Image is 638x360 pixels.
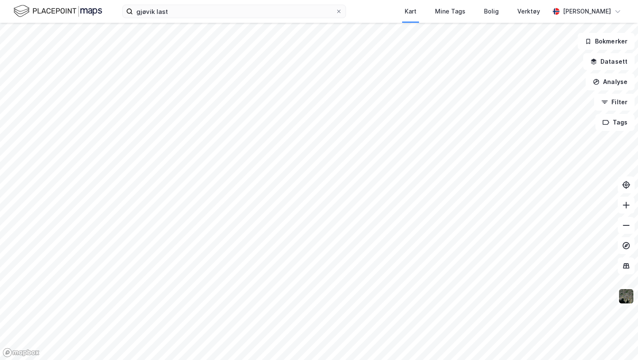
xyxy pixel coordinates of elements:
iframe: Chat Widget [596,319,638,360]
div: Mine Tags [435,6,465,16]
div: Verktøy [517,6,540,16]
div: Kontrollprogram for chat [596,319,638,360]
button: Bokmerker [578,33,635,50]
a: Mapbox homepage [3,348,40,357]
button: Datasett [583,53,635,70]
input: Søk på adresse, matrikkel, gårdeiere, leietakere eller personer [133,5,335,18]
div: Bolig [484,6,499,16]
div: [PERSON_NAME] [563,6,611,16]
img: logo.f888ab2527a4732fd821a326f86c7f29.svg [14,4,102,19]
img: 9k= [618,288,634,304]
div: Kart [405,6,416,16]
button: Tags [595,114,635,131]
button: Filter [594,94,635,111]
button: Analyse [586,73,635,90]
